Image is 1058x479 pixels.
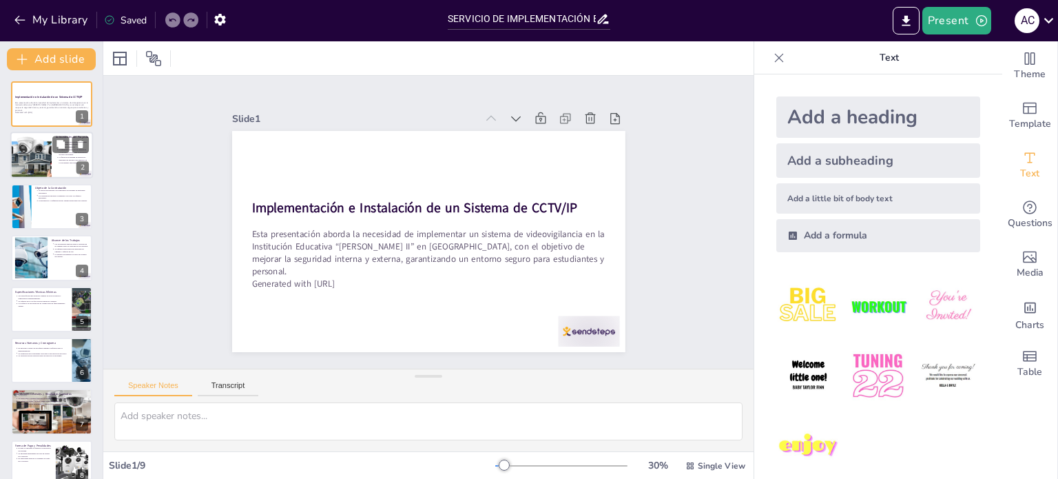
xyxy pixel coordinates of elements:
div: Add a little bit of body text [776,183,980,214]
div: 7 [76,418,88,431]
button: My Library [10,9,94,31]
div: 1 [76,110,88,123]
div: Slide 1 / 9 [109,459,495,472]
span: Questions [1008,216,1052,231]
div: 2 [76,162,89,174]
p: Se requiere una instalación adecuada de cámaras y equipos de red. [54,248,88,253]
p: Esta presentación aborda la necesidad de implementar un sistema de videovigilancia en la Instituc... [15,101,88,112]
button: Delete Slide [72,136,89,153]
div: Change the overall theme [1002,41,1057,91]
p: Se espera que el sistema funcione correctamente durante al menos 12 meses. [18,398,88,400]
p: Especificaciones Técnicas Mínimas [15,289,68,294]
strong: Implementación e Instalación de un Sistema de CCTV/IP [253,181,579,232]
p: Forma de Pago y Penalidades [15,443,52,447]
p: Las actividades abarcan desde la instalación de cámaras hasta la capacitación del personal. [54,243,88,247]
img: 7.jpeg [776,414,840,478]
p: Text [790,41,988,74]
div: 5 [76,316,88,328]
p: Se requiere un NVR que soporte grabación continua. [18,300,68,303]
span: Media [1017,265,1044,281]
div: Get real-time input from your audience [1002,190,1057,240]
img: 1.jpeg [776,274,840,338]
div: Add a formula [776,219,980,252]
span: Position [145,50,162,67]
p: Generated with [URL] [15,112,88,114]
div: Saved [104,14,147,27]
button: Add slide [7,48,96,70]
div: Add a table [1002,339,1057,389]
div: Layout [109,48,131,70]
p: El pago se realizará al finalizar la instalación del sistema. [18,447,52,452]
div: Add ready made slides [1002,91,1057,141]
div: Add charts and graphs [1002,289,1057,339]
span: Text [1020,166,1039,181]
p: La implementación de un sistema de CCTV/IP es crucial para la prevención de estos problemas. [59,149,90,156]
p: Generated with [URL] [245,258,599,307]
p: La contratación incluirá el suministro de todos los equipos necesarios. [39,194,88,199]
div: 4 [76,265,88,277]
p: Los equipos de red deben ser de calidad para un funcionamiento óptimo. [18,302,68,307]
div: 6 [76,367,88,379]
div: 4 [11,235,92,281]
img: 3.jpeg [916,274,980,338]
button: A C [1015,7,1039,34]
span: Theme [1014,67,1046,82]
input: Insert title [448,9,596,29]
p: Recursos Humanos y Cronograma [15,341,68,345]
span: Single View [698,460,745,471]
p: Se aplicarán penalidades en caso de retraso en la entrega. [18,452,52,457]
div: 30 % [641,459,674,472]
div: 7 [11,389,92,434]
div: Slide 1 [243,92,488,131]
p: Objeto de la Contratación [35,186,88,190]
button: Transcript [198,381,259,396]
p: La falta de un sistema de monitoreo adecuado ha llevado a un aumento en los incidentes reportados. [59,156,90,164]
img: 2.jpeg [846,274,910,338]
p: Antecedentes del Proyecto [56,136,89,140]
div: Add a subheading [776,143,980,178]
div: 2 [10,132,93,179]
span: Table [1017,365,1042,380]
p: Alcance de los Trabajos [52,238,88,243]
span: Template [1009,116,1051,132]
p: La entrega de planos “as built” es un requisito importante. [18,400,88,403]
p: Se establecerá un cronograma claro para la ejecución del proyecto. [18,352,68,355]
div: 6 [11,338,92,383]
div: 5 [11,287,92,332]
p: Se busca una empresa con experiencia en sistemas de seguridad electrónica. [39,189,88,194]
button: Export to PowerPoint [893,7,920,34]
img: 5.jpeg [846,344,910,408]
p: La capacitación del personal debe ser parte del cronograma. [18,355,68,358]
img: 6.jpeg [916,344,980,408]
strong: Implementación e Instalación de un Sistema de CCTV/IP [15,95,83,99]
div: Add a heading [776,96,980,138]
div: Add text boxes [1002,141,1057,190]
div: 3 [76,213,88,225]
p: Es importante detallar los términos de pago en el contrato. [18,457,52,462]
button: Duplicate Slide [52,136,69,153]
div: Add images, graphics, shapes or video [1002,240,1057,289]
img: 4.jpeg [776,344,840,408]
p: Condiciones Generales y Resultados Esperados [15,392,88,396]
p: La instalación y configuración del sistema serán parte del contrato. [39,199,88,202]
button: Speaker Notes [114,381,192,396]
p: La entrega de manuales es parte del alcance del trabajo. [54,253,88,258]
div: A C [1015,8,1039,33]
div: 1 [11,81,92,127]
p: Se debe cumplir con las normativas vigentes en la implementación. [18,402,88,405]
p: Esta presentación aborda la necesidad de implementar un sistema de videovigilancia en la Instituc... [247,210,603,296]
p: Las especificaciones incluyen cámaras de alta resolución y capacidad de almacenamiento. [18,294,68,299]
p: La institución ha reportado incidentes de seguridad que afectan a la comunidad educativa. [59,141,90,148]
span: Charts [1015,318,1044,333]
div: 3 [11,184,92,230]
button: Present [922,7,991,34]
p: Es necesario contar con un equipo humano calificado para la implementación. [18,347,68,351]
